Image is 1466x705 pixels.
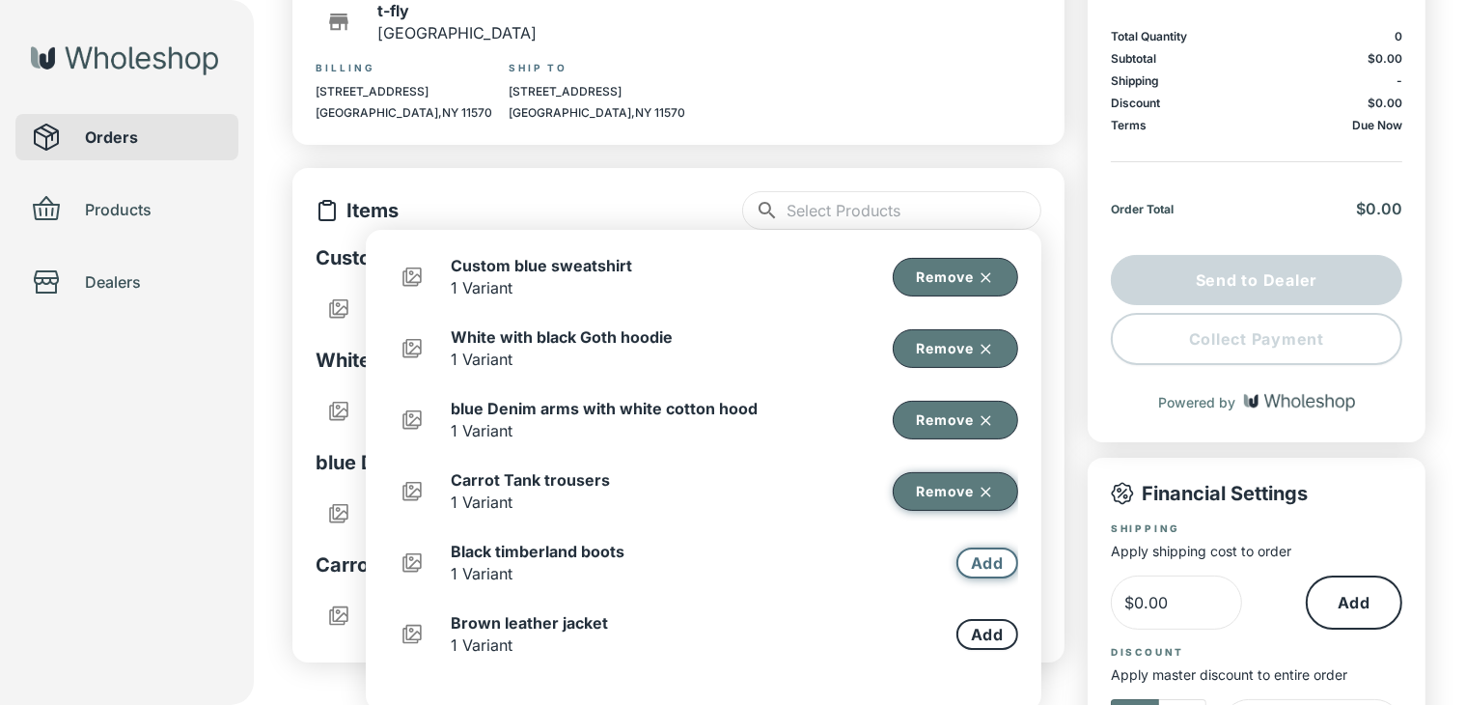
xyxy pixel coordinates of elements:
p: 1 Variant [451,491,610,514]
p: 1 Variant [451,348,673,371]
span: Products [85,198,223,221]
p: Items [346,198,399,223]
span: $0.00 [1368,51,1402,66]
span: $0.00 [1368,96,1402,110]
p: Remove [917,340,975,357]
p: [STREET_ADDRESS] [316,83,509,100]
p: [GEOGRAPHIC_DATA] [377,21,537,44]
p: blue Denim arms with white cotton hood [316,450,689,475]
p: Carrot Tank trousers [316,552,510,578]
p: Total Quantity [1111,29,1187,43]
p: Remove [917,411,975,429]
p: Apply master discount to entire order [1111,666,1402,684]
input: Select Products [787,191,1041,230]
button: Add [956,548,1018,578]
p: Terms [1111,118,1147,132]
p: Discount [1111,96,1160,110]
p: 1 Variant [451,634,608,657]
p: [GEOGRAPHIC_DATA] , NY 11570 [316,104,509,122]
span: $0.00 [1356,199,1402,218]
label: Shipping [1111,522,1180,535]
p: Financial Settings [1111,481,1308,506]
p: Remove [917,483,975,500]
p: White with black Goth hoodie [316,348,590,373]
p: blue Denim arms with white cotton hood [451,398,758,419]
p: Carrot Tank trousers [451,469,610,491]
img: Wholeshop logo [31,46,218,75]
p: Ship To [509,61,702,75]
p: Apply shipping cost to order [1111,543,1402,560]
button: Remove [893,329,1019,368]
span: Dealers [85,270,223,294]
p: Remove [917,268,975,286]
button: Remove [893,401,1019,439]
div: Dealers [15,259,238,305]
p: Black leather belt (pairs) [451,684,635,705]
button: Remove [893,258,1019,296]
button: Add [956,619,1018,650]
p: Custom blue sweatshirt [451,255,632,276]
p: 1 Variant [451,276,632,299]
p: [STREET_ADDRESS] [509,83,702,100]
p: Due Now [1352,118,1402,132]
button: Add [1306,576,1402,630]
p: - [1397,73,1402,88]
img: Wholeshop logo [1244,394,1355,411]
p: White with black Goth hoodie [451,326,673,348]
p: 1 Variant [451,562,624,585]
p: Powered by [1159,394,1236,410]
span: Orders [85,126,223,149]
p: Order Total [1111,202,1174,216]
p: Custom blue sweatshirt [316,245,537,270]
p: Black timberland boots [451,541,624,562]
label: Discount [1111,645,1184,659]
div: Products [15,186,238,233]
p: 1 Variant [451,419,758,442]
p: Billing [316,61,509,75]
div: Orders [15,114,238,160]
p: Shipping [1111,73,1159,88]
p: [GEOGRAPHIC_DATA] , NY 11570 [509,104,702,122]
p: Brown leather jacket [451,612,608,634]
button: Remove [893,472,1019,511]
p: Subtotal [1111,51,1156,66]
p: 0 [1395,29,1402,43]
